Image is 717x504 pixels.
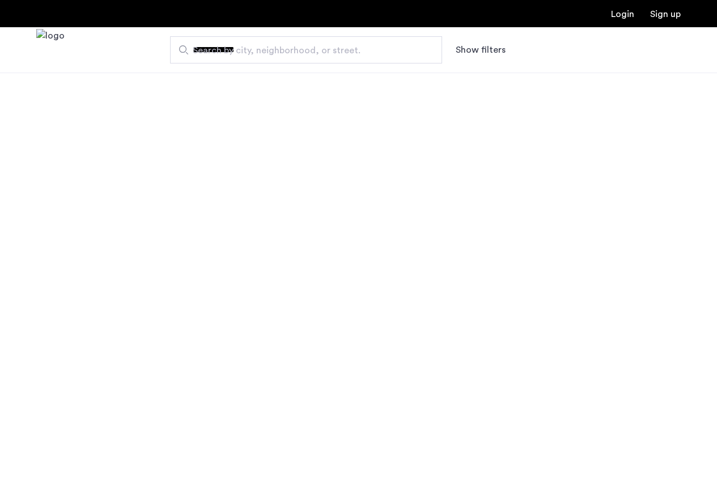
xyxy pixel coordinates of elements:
img: logo [36,29,65,71]
a: Registration [650,10,681,19]
a: Login [611,10,634,19]
button: Show or hide filters [456,43,506,57]
input: Apartment Search [170,36,442,63]
span: Search by city, neighborhood, or street. [193,44,410,57]
a: Cazamio Logo [36,29,65,71]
